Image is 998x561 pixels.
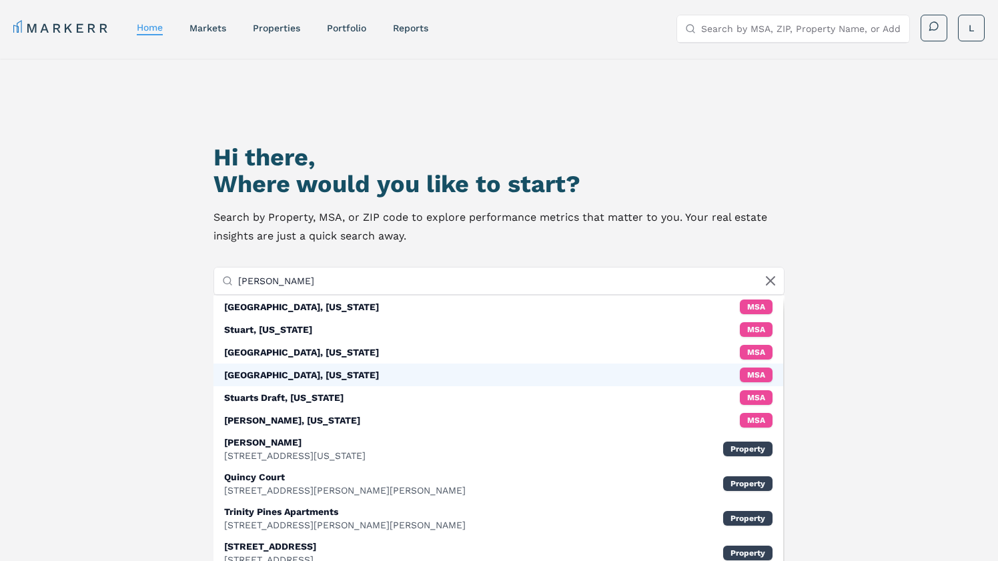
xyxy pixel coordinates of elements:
[958,15,985,41] button: L
[224,391,344,404] div: Stuarts Draft, [US_STATE]
[137,22,163,33] a: home
[393,23,428,33] a: reports
[213,386,783,409] div: MSA: Stuarts Draft, Virginia
[213,296,783,318] div: MSA: Stuart, Iowa
[13,19,110,37] a: MARKERR
[224,414,360,427] div: [PERSON_NAME], [US_STATE]
[213,341,783,364] div: MSA: Stuart, Nebraska
[224,346,379,359] div: [GEOGRAPHIC_DATA], [US_STATE]
[213,466,783,501] div: Property: Quincy Court
[740,322,773,337] div: MSA
[224,323,312,336] div: Stuart, [US_STATE]
[224,300,379,314] div: [GEOGRAPHIC_DATA], [US_STATE]
[253,23,300,33] a: properties
[213,501,783,536] div: Property: Trinity Pines Apartments
[224,436,366,449] div: [PERSON_NAME]
[740,413,773,428] div: MSA
[740,390,773,405] div: MSA
[213,318,783,341] div: MSA: Stuart, Oklahoma
[213,208,784,245] p: Search by Property, MSA, or ZIP code to explore performance metrics that matter to you. Your real...
[723,476,773,491] div: Property
[701,15,901,42] input: Search by MSA, ZIP, Property Name, or Address
[740,300,773,314] div: MSA
[740,345,773,360] div: MSA
[224,518,466,532] div: [STREET_ADDRESS][PERSON_NAME][PERSON_NAME]
[224,470,466,484] div: Quincy Court
[224,449,366,462] div: [STREET_ADDRESS][US_STATE]
[238,267,775,294] input: Search by MSA, ZIP, Property Name, or Address
[224,505,466,518] div: Trinity Pines Apartments
[213,432,783,466] div: Property: Stuart Hall
[213,364,783,386] div: MSA: Stuart, Florida
[723,442,773,456] div: Property
[224,484,466,497] div: [STREET_ADDRESS][PERSON_NAME][PERSON_NAME]
[213,171,784,197] h2: Where would you like to start?
[723,511,773,526] div: Property
[723,546,773,560] div: Property
[224,540,316,553] div: [STREET_ADDRESS]
[224,368,379,382] div: [GEOGRAPHIC_DATA], [US_STATE]
[327,23,366,33] a: Portfolio
[213,409,783,432] div: MSA: Stuart, Virginia
[969,21,974,35] span: L
[740,368,773,382] div: MSA
[189,23,226,33] a: markets
[213,144,784,171] h1: Hi there,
